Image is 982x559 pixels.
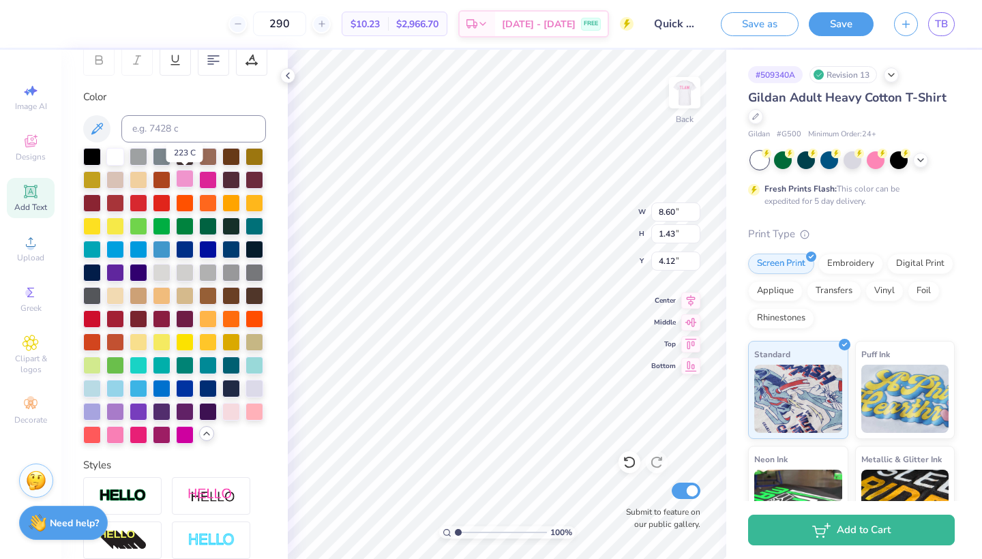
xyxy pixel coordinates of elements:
span: Neon Ink [754,452,788,466]
div: This color can be expedited for 5 day delivery. [764,183,932,207]
div: Transfers [807,281,861,301]
div: 223 C [166,143,203,162]
span: Top [651,339,676,349]
img: Shadow [188,487,235,504]
div: Applique [748,281,803,301]
strong: Need help? [50,517,99,530]
div: Back [676,113,694,125]
span: $10.23 [351,17,380,31]
span: [DATE] - [DATE] [502,17,576,31]
div: Styles [83,457,266,473]
span: Bottom [651,361,676,371]
span: Gildan [748,129,770,140]
span: Center [651,296,676,305]
span: Gildan Adult Heavy Cotton T-Shirt [748,89,947,106]
span: 100 % [550,526,572,539]
div: Revision 13 [809,66,877,83]
div: Print Type [748,226,955,242]
img: Back [671,79,698,106]
span: # G500 [777,129,801,140]
span: Metallic & Glitter Ink [861,452,942,466]
span: FREE [584,19,598,29]
span: Add Text [14,202,47,213]
img: Puff Ink [861,365,949,433]
div: Rhinestones [748,308,814,329]
img: Stroke [99,488,147,504]
span: TB [935,16,948,32]
img: Neon Ink [754,470,842,538]
img: Standard [754,365,842,433]
div: Digital Print [887,254,953,274]
img: Negative Space [188,532,235,548]
div: Foil [908,281,940,301]
div: Screen Print [748,254,814,274]
div: Vinyl [865,281,904,301]
span: Puff Ink [861,347,890,361]
input: – – [253,12,306,36]
span: Upload [17,252,44,263]
span: Designs [16,151,46,162]
span: Decorate [14,414,47,425]
span: Clipart & logos [7,353,55,375]
span: Minimum Order: 24 + [808,129,876,140]
div: Color [83,89,266,105]
span: Middle [651,318,676,327]
input: Untitled Design [644,10,711,37]
button: Save as [721,12,799,36]
input: e.g. 7428 c [121,115,266,142]
label: Submit to feature on our public gallery. [619,506,700,530]
span: $2,966.70 [396,17,438,31]
img: 3d Illusion [99,530,147,552]
button: Add to Cart [748,515,955,545]
span: Standard [754,347,790,361]
span: Image AI [15,101,47,112]
div: Embroidery [818,254,883,274]
strong: Fresh Prints Flash: [764,183,837,194]
span: Greek [20,303,42,314]
a: TB [928,12,955,36]
div: # 509340A [748,66,803,83]
img: Metallic & Glitter Ink [861,470,949,538]
button: Save [809,12,874,36]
